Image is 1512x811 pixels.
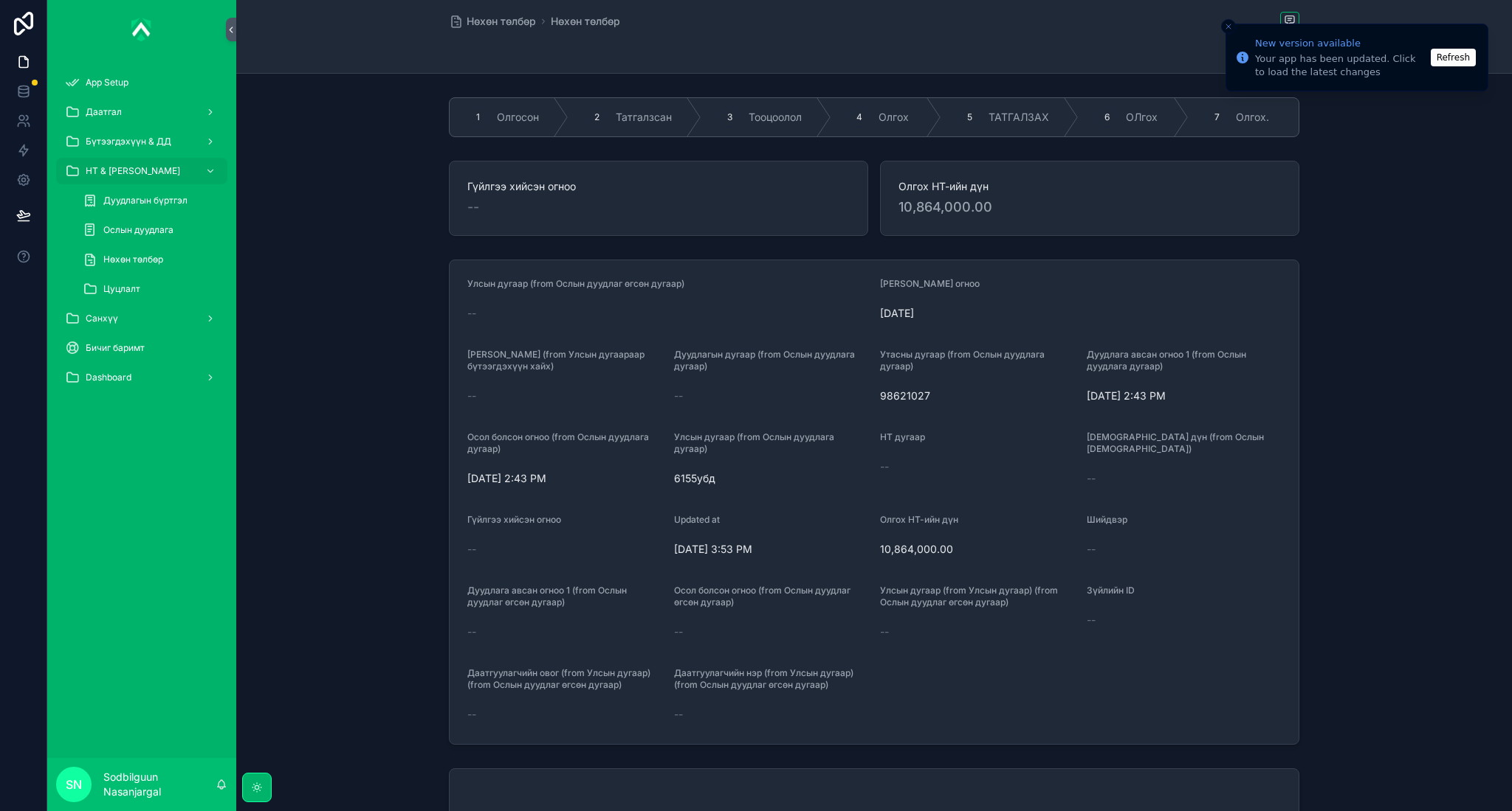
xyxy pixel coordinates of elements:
[674,667,853,690] span: Даатгуулагчийн нэр (from Улсын дугаар) (from Ослын дуудлаг өгсөн дугаар)
[1087,585,1135,596] span: Зүйлийн ID
[467,14,536,29] span: Нөхөн төлбөр
[674,471,869,486] span: 6155убд
[594,111,599,123] span: 2
[103,195,188,206] span: Дуудлагын бүртгэл
[47,59,236,410] div: scrollable content
[1126,110,1158,125] span: ОЛгох
[103,254,163,265] span: Нөхөн төлбөр
[880,542,1075,557] span: 10,864,000.00
[467,667,650,690] span: Даатгуулагчийн овог (from Улсын дугаар) (from Ослын дуудлаг өгсөн дугаар)
[467,624,476,639] span: --
[56,69,227,96] a: App Setup
[467,197,479,217] span: --
[467,542,476,557] span: --
[86,372,131,383] span: Dashboard
[74,187,227,214] a: Дуудлагын бүртгэл
[898,197,1281,217] span: 10,864,000.00
[74,246,227,273] a: Нөхөн төлбөр
[989,110,1049,125] span: ТАТГАЛЗАХ
[880,389,1075,403] span: 98621027
[467,431,649,454] span: Осол болсон огноо (from Ослын дуудлага дугаар)
[467,514,561,525] span: Гүйлгээ хийсэн огноо
[880,349,1045,372] span: Утасны дугаар (from Ослын дуудлага дугаар)
[1087,431,1264,454] span: [DEMOGRAPHIC_DATA] дүн (from Ослын [DEMOGRAPHIC_DATA])
[856,111,862,123] span: 4
[1236,110,1269,125] span: Олгох.
[103,224,173,236] span: Ослын дуудлага
[880,431,925,442] span: НТ дугаар
[476,111,480,123] span: 1
[967,111,972,123] span: 5
[1087,613,1096,627] span: --
[674,542,869,557] span: [DATE] 3:53 PM
[674,349,855,372] span: Дуудлагын дугаар (from Ослын дуудлага дугаар)
[898,179,1281,194] span: Олгох НТ-ийн дүн
[467,707,476,722] span: --
[880,585,1058,608] span: Улсын дугаар (from Улсын дугаар) (from Ослын дуудлаг өгсөн дугаар)
[103,770,216,799] p: Sodbilguun Nasanjargal
[880,278,980,289] span: [PERSON_NAME] огноо
[880,624,889,639] span: --
[1087,514,1127,525] span: Шийдвэр
[74,217,227,243] a: Ослын дуудлага
[56,158,227,184] a: НТ & [PERSON_NAME]
[1087,349,1246,372] span: Дуудлага авсан огноо 1 (from Ослын дуудлага дугаар)
[66,776,82,793] span: SN
[1221,19,1236,34] button: Close toast
[74,276,227,302] a: Цуцлалт
[467,349,645,372] span: [PERSON_NAME] (from Улсын дугаараар бүтээгдэхүүн хайх)
[1255,36,1426,51] div: New version available
[1087,542,1096,557] span: --
[86,342,145,354] span: Бичиг баримт
[880,459,889,474] span: --
[56,335,227,361] a: Бичиг баримт
[86,165,180,177] span: НТ & [PERSON_NAME]
[1214,111,1220,123] span: 7
[1255,52,1426,79] div: Your app has been updated. Click to load the latest changes
[86,77,128,88] span: App Setup
[86,313,118,324] span: Санхүү
[749,110,802,125] span: Тооцоолол
[727,111,732,123] span: 3
[674,514,720,525] span: Updated at
[56,99,227,125] a: Даатгал
[1431,49,1476,66] button: Refresh
[131,18,152,41] img: App logo
[1087,471,1096,486] span: --
[467,278,684,289] span: Улсын дугаар (from Ослын дуудлаг өгсөн дугаар)
[86,136,171,147] span: Бүтээгдэхүүн & ДД
[86,106,122,118] span: Даатгал
[880,306,1281,321] span: [DATE]
[674,585,850,608] span: Осол болсон огноо (from Ослын дуудлаг өгсөн дугаар)
[467,389,476,403] span: --
[1104,111,1110,123] span: 6
[674,624,683,639] span: --
[1087,389,1282,403] span: [DATE] 2:43 PM
[467,471,662,486] span: [DATE] 2:43 PM
[551,14,620,29] a: Нөхөн төлбөр
[467,306,476,321] span: --
[616,110,672,125] span: Татгалзсан
[467,179,850,194] span: Гүйлгээ хийсэн огноо
[497,110,539,125] span: Олгосон
[449,14,536,29] a: Нөхөн төлбөр
[56,364,227,391] a: Dashboard
[674,707,683,722] span: --
[103,283,140,295] span: Цуцлалт
[467,585,627,608] span: Дуудлага авсан огноо 1 (from Ослын дуудлаг өгсөн дугаар)
[674,431,834,454] span: Улсын дугаар (from Ослын дуудлага дугаар)
[56,128,227,155] a: Бүтээгдэхүүн & ДД
[880,514,958,525] span: Олгох НТ-ийн дүн
[879,110,909,125] span: Олгох
[674,389,683,403] span: --
[56,305,227,332] a: Санхүү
